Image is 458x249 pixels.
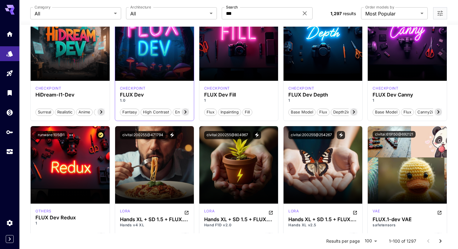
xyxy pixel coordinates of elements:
button: Base model [288,108,316,116]
button: Open in CivitAI [268,208,273,216]
span: Surreal [36,109,53,115]
span: results [343,11,356,16]
button: Redux [73,233,90,241]
span: Fantasy [120,109,139,115]
p: 1 [373,98,442,103]
span: Flux [204,109,217,115]
h3: Hands XL + SD 1.5 + FLUX.1-dev + Pony + Illustrious [288,217,357,222]
div: Library [6,89,13,97]
button: View trigger words [337,131,345,139]
div: Playground [6,70,13,77]
button: Open in CivitAI [184,208,189,216]
button: photorealistic [255,233,285,241]
button: Open in CivitAI [353,208,357,216]
h3: Hands XL + SD 1.5 + FLUX.1-dev + Pony + Illustrious [120,217,189,222]
div: Settings [6,219,13,227]
label: Architecture [130,5,151,10]
p: 1 [288,98,357,103]
span: Anime [76,109,92,115]
div: FLUX.1 D [120,86,146,91]
span: Fill [243,109,252,115]
button: film [157,233,170,241]
button: civitai:619150@692121 [373,131,416,138]
button: IPAdapter [49,233,72,241]
span: Most Popular [365,10,418,17]
span: Stylized [94,109,113,115]
button: Base model [373,108,400,116]
span: Environment [173,109,201,115]
p: checkpoint [288,86,314,91]
button: anime [204,233,221,241]
div: Wallet [6,109,13,116]
div: Usage [6,148,13,156]
button: Certified Model – Vetted for best performance and includes a commercial license. [97,131,105,139]
div: Models [6,48,13,56]
h3: FLUX Dev Canny [373,92,442,98]
button: person [306,233,324,241]
button: Realistic [55,108,75,116]
button: Open more filters [436,10,444,17]
h3: Hands XL + SD 1.5 + FLUX.1-dev + Pony + Illustrious [204,217,273,222]
button: Flux [317,108,330,116]
p: Hand F1D v2.0 [204,222,273,228]
button: anime [288,233,305,241]
button: civitai:200255@471794 [120,131,166,139]
h3: FLUX Dev Redux [35,215,105,221]
span: All [130,10,207,17]
button: Inpainting [218,108,241,116]
button: anime [373,233,389,241]
p: vae [373,208,380,214]
h3: FLUX.1-dev VAE [373,217,442,222]
p: safetensors [373,222,442,228]
span: Flux [317,109,329,115]
div: SDXL 1.0 [120,208,130,216]
div: FLUX.1 D [204,208,214,216]
button: Flux [204,108,217,116]
p: Hands v4 XL [120,222,189,228]
button: Flux [35,233,48,241]
button: anime [120,233,137,241]
button: Expand sidebar [6,235,14,243]
button: runware:105@1 [35,131,67,139]
button: Flux [401,108,414,116]
button: person [138,233,156,241]
p: Hands XL v2.5 [288,222,357,228]
h3: FLUX Dev Depth [288,92,357,98]
button: Surreal [35,108,54,116]
span: High Contrast [141,109,171,115]
div: FLUX.1 D [204,86,230,91]
div: HiDream Dev [35,86,61,91]
label: Order models by [365,5,394,10]
div: HiDream-I1-Dev [35,92,105,98]
p: checkpoint [120,86,146,91]
span: depth2img [331,109,356,115]
div: Home [6,30,13,38]
p: 1–100 of 1297 [389,238,416,244]
div: FLUX.1 D [373,208,380,216]
button: Go to next page [434,235,446,247]
button: Fill [242,108,252,116]
button: base model [422,233,449,241]
button: photorealistic [171,233,201,241]
div: 100 [362,237,379,245]
button: View trigger words [253,131,261,139]
div: FLUX.1 D [35,208,51,214]
h3: FLUX Dev Fill [204,92,273,98]
button: person [222,233,240,241]
h3: FLUX Dev [120,92,189,98]
button: film [241,233,254,241]
p: lora [204,208,214,214]
button: Open in CivitAI [437,208,442,216]
button: Environment [173,108,201,116]
p: 1 [204,98,273,103]
label: Search [226,5,238,10]
div: SDXL 1.0 [288,208,299,216]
